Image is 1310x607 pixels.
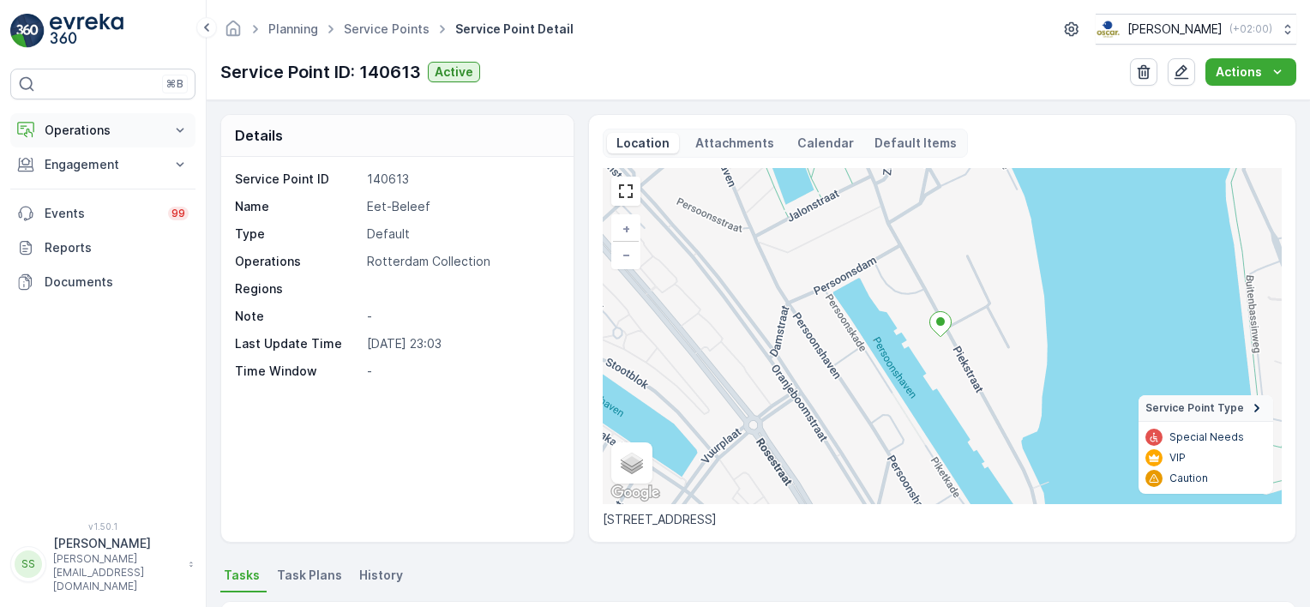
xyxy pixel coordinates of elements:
[53,552,180,593] p: [PERSON_NAME][EMAIL_ADDRESS][DOMAIN_NAME]
[613,444,651,482] a: Layers
[693,135,777,152] p: Attachments
[235,308,360,325] p: Note
[235,280,360,297] p: Regions
[614,135,672,152] p: Location
[874,135,957,152] p: Default Items
[235,198,360,215] p: Name
[1169,430,1244,444] p: Special Needs
[607,482,664,504] a: Open this area in Google Maps (opens a new window)
[1229,22,1272,36] p: ( +02:00 )
[1145,401,1244,415] span: Service Point Type
[235,171,360,188] p: Service Point ID
[613,216,639,242] a: Zoom In
[367,171,556,188] p: 140613
[1096,20,1121,39] img: basis-logo_rgb2x.png
[277,567,342,584] span: Task Plans
[367,253,556,270] p: Rotterdam Collection
[359,567,403,584] span: History
[235,125,283,146] p: Details
[367,198,556,215] p: Eet-Beleef
[1216,63,1262,81] p: Actions
[220,59,421,85] p: Service Point ID: 140613
[613,242,639,267] a: Zoom Out
[367,363,556,380] p: -
[797,135,854,152] p: Calendar
[428,62,480,82] button: Active
[367,308,556,325] p: -
[53,535,180,552] p: [PERSON_NAME]
[10,521,195,532] span: v 1.50.1
[45,205,158,222] p: Events
[10,113,195,147] button: Operations
[1096,14,1296,45] button: [PERSON_NAME](+02:00)
[166,77,183,91] p: ⌘B
[10,196,195,231] a: Events99
[224,26,243,40] a: Homepage
[10,14,45,48] img: logo
[622,221,630,236] span: +
[10,231,195,265] a: Reports
[235,335,360,352] p: Last Update Time
[344,21,430,36] a: Service Points
[45,239,189,256] p: Reports
[45,122,161,139] p: Operations
[15,550,42,578] div: SS
[10,535,195,593] button: SS[PERSON_NAME][PERSON_NAME][EMAIL_ADDRESS][DOMAIN_NAME]
[235,363,360,380] p: Time Window
[268,21,318,36] a: Planning
[1169,472,1208,485] p: Caution
[603,511,1282,528] p: [STREET_ADDRESS]
[10,147,195,182] button: Engagement
[1205,58,1296,86] button: Actions
[367,225,556,243] p: Default
[607,482,664,504] img: Google
[613,178,639,204] a: View Fullscreen
[235,253,360,270] p: Operations
[1139,395,1273,422] summary: Service Point Type
[224,567,260,584] span: Tasks
[45,156,161,173] p: Engagement
[235,225,360,243] p: Type
[1127,21,1223,38] p: [PERSON_NAME]
[622,247,631,261] span: −
[435,63,473,81] p: Active
[50,14,123,48] img: logo_light-DOdMpM7g.png
[10,265,195,299] a: Documents
[367,335,556,352] p: [DATE] 23:03
[171,207,185,220] p: 99
[45,273,189,291] p: Documents
[452,21,577,38] span: Service Point Detail
[1169,451,1186,465] p: VIP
